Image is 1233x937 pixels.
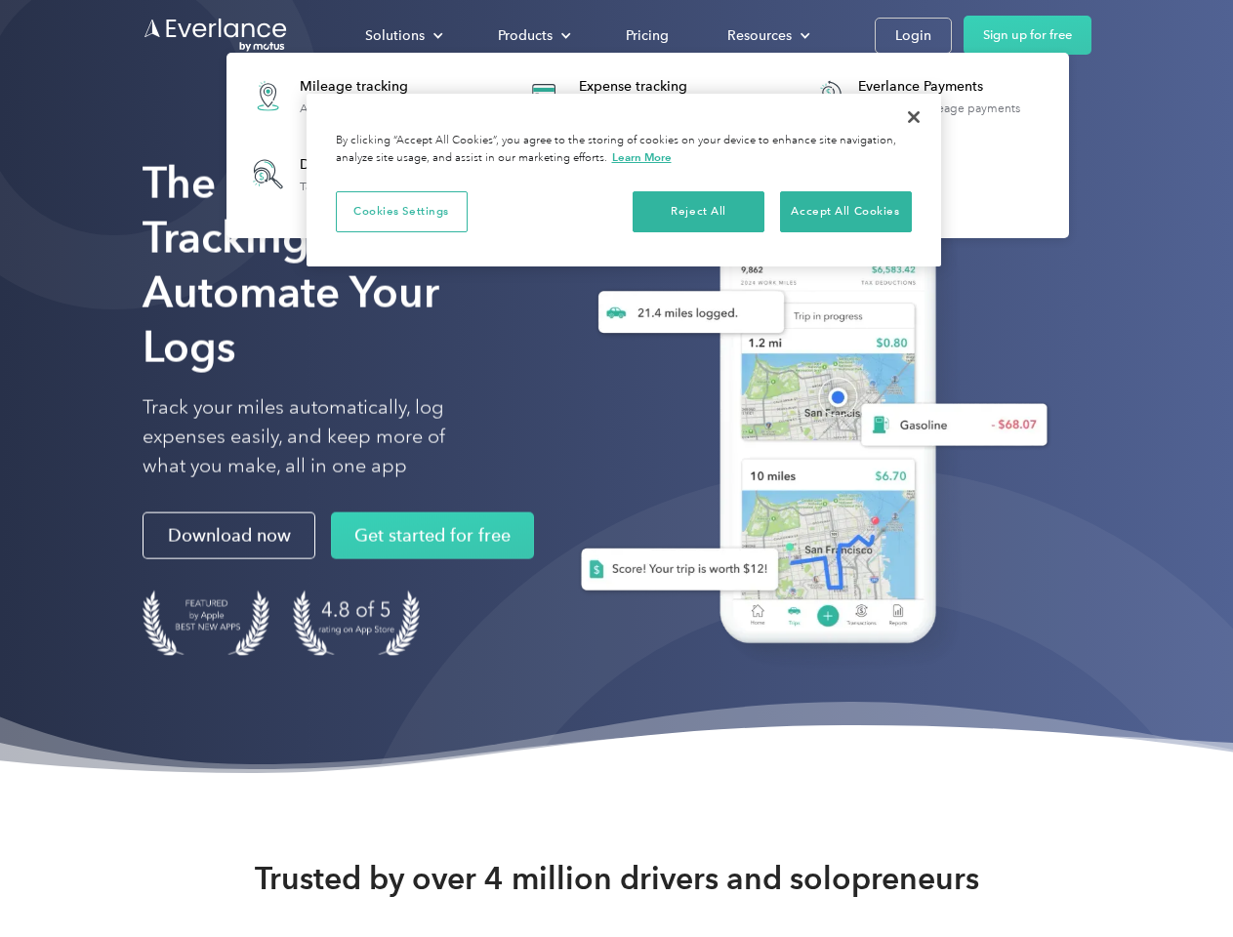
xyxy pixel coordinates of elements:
[143,393,491,481] p: Track your miles automatically, log expenses easily, and keep more of what you make, all in one app
[143,17,289,54] a: Go to homepage
[895,23,931,48] div: Login
[626,23,669,48] div: Pricing
[780,191,912,232] button: Accept All Cookies
[236,64,436,128] a: Mileage trackingAutomatic mileage logs
[307,94,941,266] div: Privacy
[336,133,912,167] div: By clicking “Accept All Cookies”, you agree to the storing of cookies on your device to enhance s...
[143,591,269,656] img: Badge for Featured by Apple Best New Apps
[226,53,1069,238] nav: Products
[964,16,1091,55] a: Sign up for free
[708,19,826,53] div: Resources
[795,64,1030,128] a: Everlance PaymentsHands-free mileage payments
[478,19,587,53] div: Products
[365,23,425,48] div: Solutions
[300,180,414,193] div: Tax deduction review
[579,77,719,97] div: Expense tracking
[236,143,424,206] a: Deduction finderTax deduction review
[612,150,672,164] a: More information about your privacy, opens in a new tab
[300,155,414,175] div: Deduction finder
[255,859,979,898] strong: Trusted by over 4 million drivers and solopreneurs
[633,191,764,232] button: Reject All
[346,19,459,53] div: Solutions
[515,64,729,128] a: Expense trackingAutomatic transaction logs
[892,96,935,139] button: Close
[307,94,941,266] div: Cookie banner
[143,512,315,559] a: Download now
[331,512,534,559] a: Get started for free
[293,591,420,656] img: 4.9 out of 5 stars on the app store
[858,77,1020,97] div: Everlance Payments
[727,23,792,48] div: Resources
[606,19,688,53] a: Pricing
[300,77,427,97] div: Mileage tracking
[498,23,553,48] div: Products
[875,18,952,54] a: Login
[300,102,427,115] div: Automatic mileage logs
[550,185,1063,672] img: Everlance, mileage tracker app, expense tracking app
[336,191,468,232] button: Cookies Settings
